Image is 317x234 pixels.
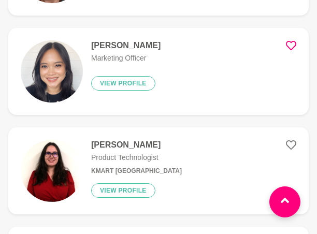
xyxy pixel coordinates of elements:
button: View profile [91,183,155,198]
button: View profile [91,76,155,91]
img: 2d09354c024d15261095cf84abaf5bc412fb2494-2081x2079.jpg [21,40,83,103]
img: d84f4935839b754279dca6d42f1898252b6c2d5b-1079x1072.jpg [21,140,83,202]
p: Marketing Officer [91,53,161,64]
h4: [PERSON_NAME] [91,140,182,150]
a: [PERSON_NAME]Product TechnologistKmart [GEOGRAPHIC_DATA]View profile [8,127,309,214]
h6: Kmart [GEOGRAPHIC_DATA] [91,167,182,175]
h4: [PERSON_NAME] [91,40,161,51]
a: [PERSON_NAME]Marketing OfficerView profile [8,28,309,115]
p: Product Technologist [91,152,182,163]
